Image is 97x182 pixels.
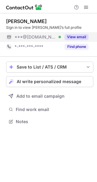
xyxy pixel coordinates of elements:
button: Reveal Button [65,44,89,50]
button: save-profile-one-click [6,62,93,72]
span: Notes [16,119,91,124]
span: Add to email campaign [16,94,65,99]
div: [PERSON_NAME] [6,18,47,24]
div: Sign in to view [PERSON_NAME]’s full profile [6,25,93,30]
span: Find work email [16,107,91,112]
button: Notes [6,117,93,126]
span: AI write personalized message [17,79,81,84]
span: ***@[DOMAIN_NAME] [15,34,56,40]
button: Add to email campaign [6,91,93,102]
button: Find work email [6,105,93,114]
img: ContactOut v5.3.10 [6,4,42,11]
button: Reveal Button [65,34,89,40]
button: AI write personalized message [6,76,93,87]
div: Save to List / ATS / CRM [17,65,83,69]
